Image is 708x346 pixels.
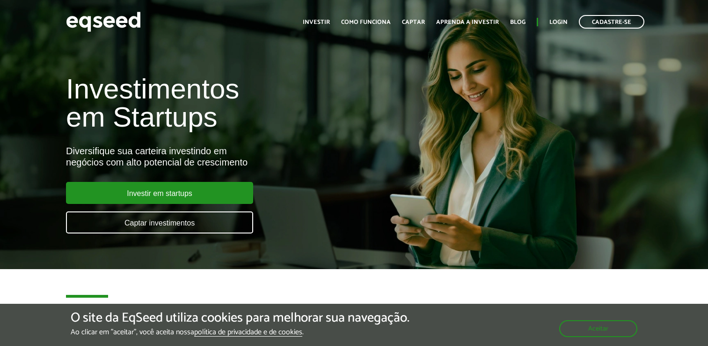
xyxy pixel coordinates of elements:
img: EqSeed [66,9,141,34]
p: Ao clicar em "aceitar", você aceita nossa . [71,328,409,337]
h5: O site da EqSeed utiliza cookies para melhorar sua navegação. [71,311,409,325]
a: Login [549,19,568,25]
div: Diversifique sua carteira investindo em negócios com alto potencial de crescimento [66,145,406,168]
a: Investir [303,19,330,25]
button: Aceitar [559,320,637,337]
a: Captar [402,19,425,25]
a: Aprenda a investir [436,19,499,25]
a: Como funciona [341,19,391,25]
a: Cadastre-se [579,15,644,29]
h1: Investimentos em Startups [66,75,406,131]
a: Blog [510,19,526,25]
a: política de privacidade e de cookies [194,329,302,337]
a: Captar investimentos [66,211,253,233]
a: Investir em startups [66,182,253,204]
